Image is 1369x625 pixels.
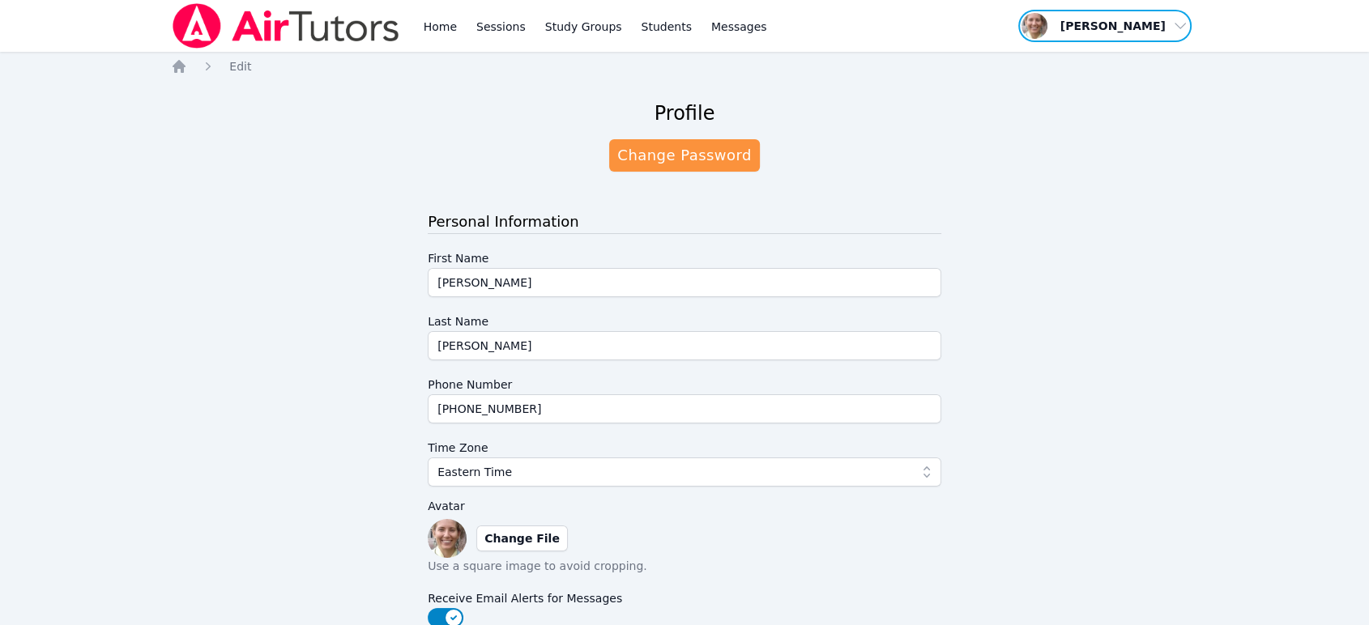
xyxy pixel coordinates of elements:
label: Last Name [428,307,941,331]
img: preview [428,519,467,558]
label: Phone Number [428,370,941,394]
a: Edit [229,58,251,74]
a: Change Password [609,139,759,172]
img: Air Tutors [171,3,400,49]
label: Receive Email Alerts for Messages [428,584,941,608]
label: Avatar [428,496,941,516]
span: Edit [229,60,251,73]
label: Change File [476,525,568,551]
button: Eastern Time [428,457,941,487]
h2: Profile [655,100,715,126]
nav: Breadcrumb [171,58,1198,74]
label: First Name [428,244,941,268]
span: Eastern Time [437,462,512,482]
h3: Personal Information [428,210,941,234]
p: Use a square image to avoid cropping. [428,558,941,574]
label: Time Zone [428,433,941,457]
span: Messages [711,19,767,35]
